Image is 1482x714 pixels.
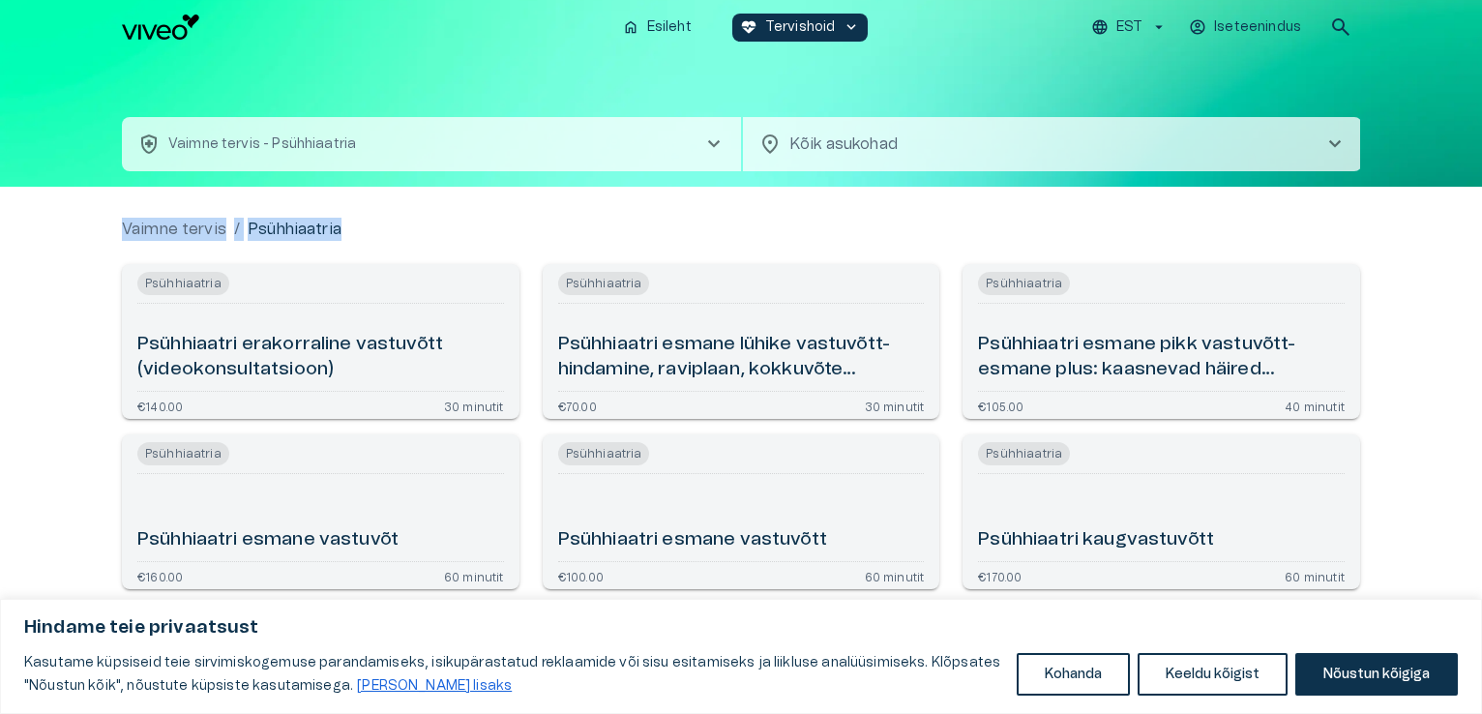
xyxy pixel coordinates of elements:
p: €160.00 [137,570,183,581]
h6: Psühhiaatri esmane vastuvõt [137,527,399,553]
span: Psühhiaatria [978,272,1070,295]
h6: Psühhiaatri kaugvastuvõtt [978,527,1214,553]
p: / [234,218,240,241]
a: Open service booking details [963,434,1360,589]
h6: Psühhiaatri esmane lühike vastuvõtt- hindamine, raviplaan, kokkuvõte (videokonsultatsioon) [558,332,925,383]
p: Psühhiaatria [248,218,341,241]
h6: Psühhiaatri esmane pikk vastuvõtt- esmane plus: kaasnevad häired (videokonsultatsioon) [978,332,1345,383]
p: Kõik asukohad [789,133,1292,156]
p: Iseteenindus [1214,17,1301,38]
a: Open service booking details [543,264,940,419]
span: Psühhiaatria [558,272,650,295]
p: Vaimne tervis - Psühhiaatria [168,134,356,155]
p: 30 minutit [865,400,925,411]
p: Hindame teie privaatsust [24,616,1458,640]
a: Open service booking details [122,434,519,589]
button: ecg_heartTervishoidkeyboard_arrow_down [732,14,869,42]
span: keyboard_arrow_down [843,18,860,36]
p: Esileht [647,17,692,38]
button: Nõustun kõigiga [1295,653,1458,696]
span: search [1329,15,1352,39]
p: 40 minutit [1285,400,1345,411]
p: €140.00 [137,400,183,411]
span: Psühhiaatria [137,442,229,465]
button: Iseteenindus [1186,14,1306,42]
button: open search modal [1321,8,1360,46]
h6: Psühhiaatri esmane vastuvõtt [558,527,827,553]
span: chevron_right [702,133,726,156]
a: Open service booking details [543,434,940,589]
a: Loe lisaks [356,678,513,694]
p: €70.00 [558,400,597,411]
button: Kohanda [1017,653,1130,696]
button: Keeldu kõigist [1138,653,1288,696]
p: 60 minutit [444,570,504,581]
span: chevron_right [1323,133,1347,156]
p: 30 minutit [444,400,504,411]
p: Kasutame küpsiseid teie sirvimiskogemuse parandamiseks, isikupärastatud reklaamide või sisu esita... [24,651,1002,698]
a: Open service booking details [963,264,1360,419]
a: Vaimne tervis [122,218,226,241]
span: Psühhiaatria [558,442,650,465]
span: home [622,18,639,36]
a: Open service booking details [122,264,519,419]
span: Psühhiaatria [978,442,1070,465]
span: Psühhiaatria [137,272,229,295]
span: ecg_heart [740,18,757,36]
p: 60 minutit [1285,570,1345,581]
span: location_on [758,133,782,156]
p: EST [1116,17,1142,38]
button: EST [1088,14,1171,42]
span: Help [99,15,128,31]
button: homeEsileht [614,14,701,42]
p: 60 minutit [865,570,925,581]
span: health_and_safety [137,133,161,156]
a: Navigate to homepage [122,15,607,40]
p: €100.00 [558,570,604,581]
img: Viveo logo [122,15,199,40]
p: €170.00 [978,570,1022,581]
p: €105.00 [978,400,1023,411]
h6: Psühhiaatri erakorraline vastuvõtt (videokonsultatsioon) [137,332,504,383]
button: health_and_safetyVaimne tervis - Psühhiaatriachevron_right [122,117,741,171]
p: Tervishoid [765,17,836,38]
